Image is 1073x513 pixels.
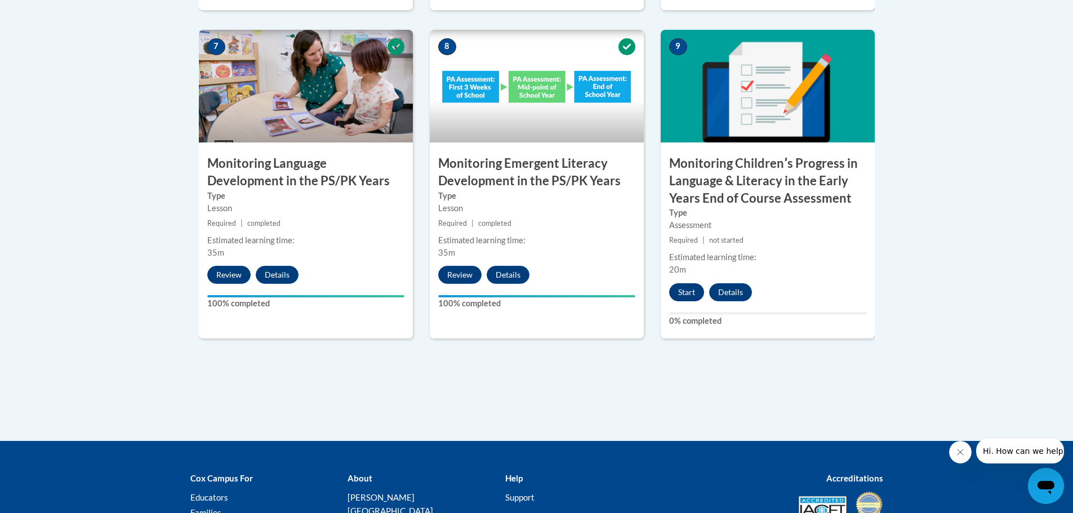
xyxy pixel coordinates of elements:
[669,283,704,301] button: Start
[976,439,1064,463] iframe: Message from company
[199,30,413,142] img: Course Image
[669,219,866,231] div: Assessment
[207,202,404,215] div: Lesson
[207,295,404,297] div: Your progress
[669,251,866,264] div: Estimated learning time:
[1028,468,1064,504] iframe: Button to launch messaging window
[256,266,299,284] button: Details
[438,234,635,247] div: Estimated learning time:
[438,295,635,297] div: Your progress
[199,155,413,190] h3: Monitoring Language Development in the PS/PK Years
[207,38,225,55] span: 7
[438,266,482,284] button: Review
[207,219,236,227] span: Required
[661,155,875,207] h3: Monitoring Childrenʹs Progress in Language & Literacy in the Early Years End of Course Assessment
[669,236,698,244] span: Required
[438,190,635,202] label: Type
[709,236,743,244] span: not started
[478,219,511,227] span: completed
[669,265,686,274] span: 20m
[430,30,644,142] img: Course Image
[949,441,972,463] iframe: Close message
[438,219,467,227] span: Required
[438,38,456,55] span: 8
[190,492,228,502] a: Educators
[7,8,91,17] span: Hi. How can we help?
[505,492,535,502] a: Support
[207,266,251,284] button: Review
[190,473,253,483] b: Cox Campus For
[348,473,372,483] b: About
[471,219,474,227] span: |
[207,248,224,257] span: 35m
[438,248,455,257] span: 35m
[709,283,752,301] button: Details
[669,38,687,55] span: 9
[438,297,635,310] label: 100% completed
[826,473,883,483] b: Accreditations
[430,155,644,190] h3: Monitoring Emergent Literacy Development in the PS/PK Years
[241,219,243,227] span: |
[247,219,281,227] span: completed
[669,207,866,219] label: Type
[661,30,875,142] img: Course Image
[438,202,635,215] div: Lesson
[207,190,404,202] label: Type
[702,236,705,244] span: |
[207,234,404,247] div: Estimated learning time:
[669,315,866,327] label: 0% completed
[487,266,529,284] button: Details
[505,473,523,483] b: Help
[207,297,404,310] label: 100% completed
